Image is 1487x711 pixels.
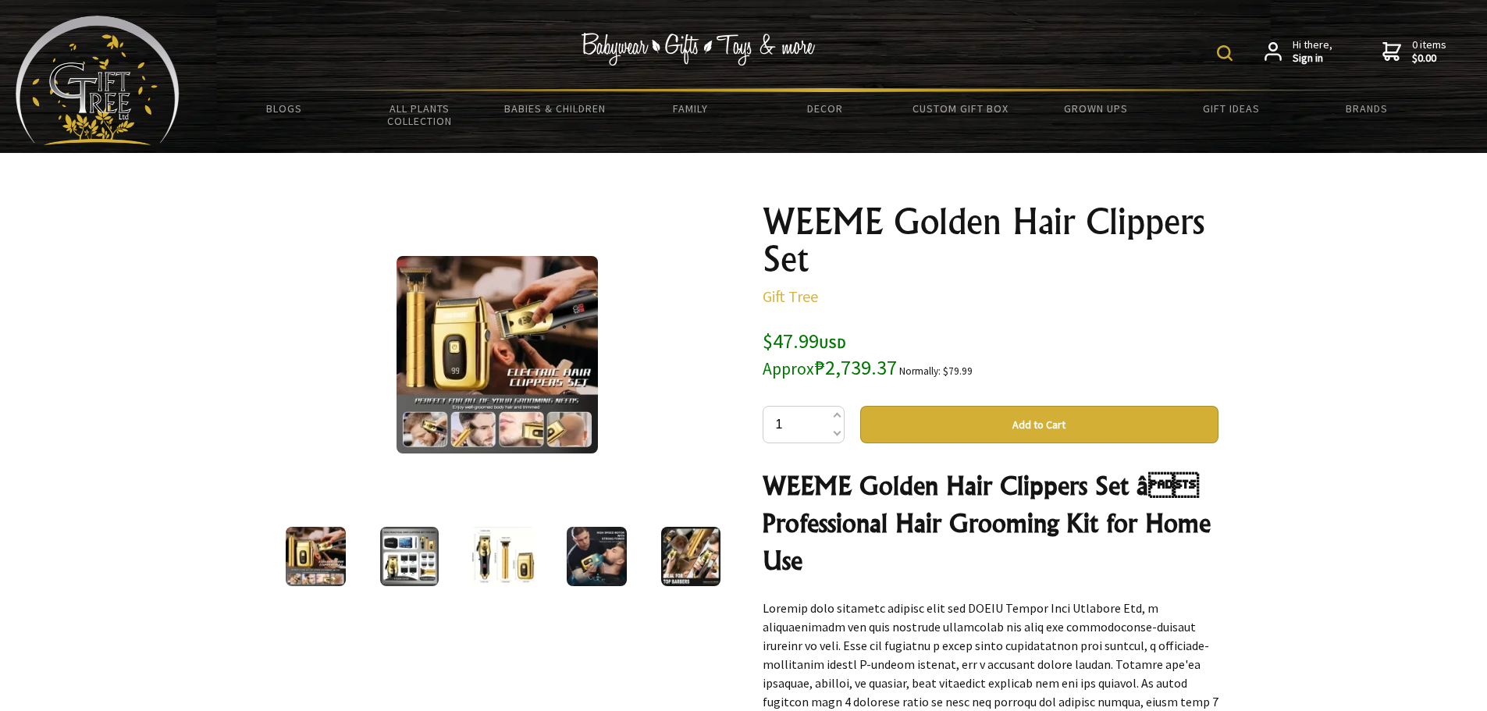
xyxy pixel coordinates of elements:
[352,92,487,137] a: All Plants Collection
[763,286,818,306] a: Gift Tree
[217,92,352,125] a: BLOGS
[16,16,180,145] img: Babyware - Gifts - Toys and more...
[763,358,814,379] small: Approx
[1299,92,1434,125] a: Brands
[758,92,893,125] a: Decor
[1217,45,1233,61] img: product search
[470,527,536,586] img: WEEME Golden Hair Clippers Set
[1382,38,1446,66] a: 0 items$0.00
[763,470,1211,576] strong: WEEME Golden Hair Clippers Set â Professional Hair Grooming Kit for Home Use
[899,364,973,378] small: Normally: $79.99
[1412,37,1446,66] span: 0 items
[582,33,816,66] img: Babywear - Gifts - Toys & more
[661,527,720,586] img: WEEME Golden Hair Clippers Set
[286,527,347,586] img: WEEME Golden Hair Clippers Set
[487,92,622,125] a: Babies & Children
[1164,92,1299,125] a: Gift Ideas
[763,203,1218,278] h1: WEEME Golden Hair Clippers Set
[380,527,439,586] img: WEEME Golden Hair Clippers Set
[397,256,598,453] img: WEEME Golden Hair Clippers Set
[1412,52,1446,66] strong: $0.00
[1293,52,1332,66] strong: Sign in
[763,328,897,380] span: $47.99 ₱2,739.37
[819,334,846,352] span: USD
[567,527,627,586] img: WEEME Golden Hair Clippers Set
[860,406,1218,443] button: Add to Cart
[893,92,1028,125] a: Custom Gift Box
[1028,92,1163,125] a: Grown Ups
[622,92,757,125] a: Family
[1293,38,1332,66] span: Hi there,
[1265,38,1332,66] a: Hi there,Sign in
